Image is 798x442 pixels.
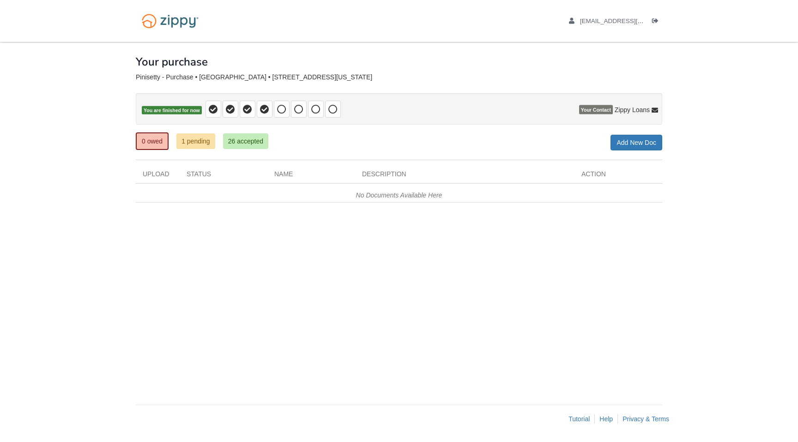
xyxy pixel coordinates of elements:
[356,191,442,199] em: No Documents Available Here
[267,169,355,183] div: Name
[568,415,590,423] a: Tutorial
[180,169,267,183] div: Status
[623,415,669,423] a: Privacy & Terms
[355,169,574,183] div: Description
[136,132,169,150] a: 0 owed
[569,18,686,27] a: edit profile
[223,133,268,149] a: 26 accepted
[574,169,662,183] div: Action
[136,169,180,183] div: Upload
[136,9,205,33] img: Logo
[599,415,613,423] a: Help
[136,56,208,68] h1: Your purchase
[652,18,662,27] a: Log out
[579,105,613,114] span: Your Contact
[580,18,686,24] span: abhinay1889@gmail.com
[176,133,215,149] a: 1 pending
[142,106,202,115] span: You are finished for now
[136,73,662,81] div: Pinisetty - Purchase • [GEOGRAPHIC_DATA] • [STREET_ADDRESS][US_STATE]
[611,135,662,150] a: Add New Doc
[615,105,650,114] span: Zippy Loans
